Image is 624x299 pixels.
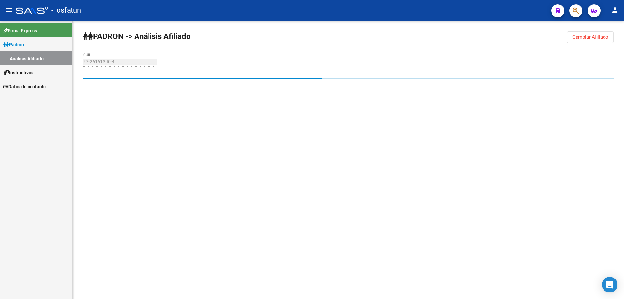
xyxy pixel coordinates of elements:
[567,31,614,43] button: Cambiar Afiliado
[3,69,33,76] span: Instructivos
[611,6,619,14] mat-icon: person
[572,34,608,40] span: Cambiar Afiliado
[83,32,191,41] strong: PADRON -> Análisis Afiliado
[3,41,24,48] span: Padrón
[51,3,81,18] span: - osfatun
[5,6,13,14] mat-icon: menu
[602,277,617,292] div: Open Intercom Messenger
[3,83,46,90] span: Datos de contacto
[3,27,37,34] span: Firma Express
